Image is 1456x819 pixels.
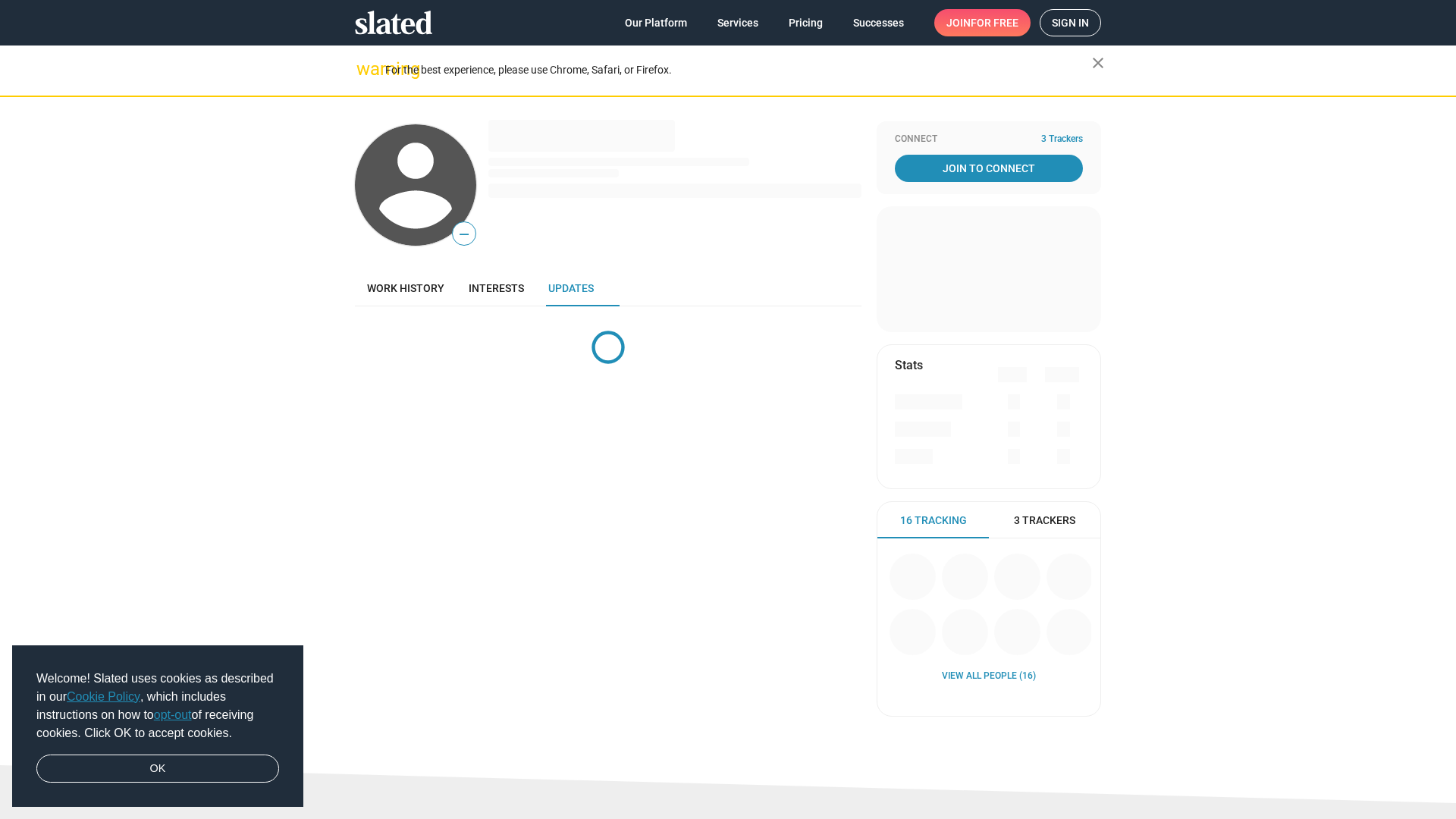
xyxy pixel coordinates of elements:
[789,9,823,36] span: Pricing
[895,133,1083,146] div: Connect
[457,270,536,306] a: Interests
[453,224,475,244] span: —
[946,9,1018,36] span: Join
[613,9,699,36] a: Our Platform
[1089,54,1107,72] mat-icon: close
[12,645,303,808] div: cookieconsent
[1040,9,1101,36] a: Sign in
[367,282,444,294] span: Work history
[777,9,835,36] a: Pricing
[942,670,1036,682] a: View all People (16)
[717,9,758,36] span: Services
[469,282,524,294] span: Interests
[895,155,1083,182] a: Join To Connect
[900,513,967,528] span: 16 Tracking
[934,9,1031,36] a: Joinfor free
[853,9,904,36] span: Successes
[1014,513,1075,528] span: 3 Trackers
[895,357,923,373] mat-card-title: Stats
[385,60,1092,80] div: For the best experience, please use Chrome, Safari, or Firefox.
[841,9,916,36] a: Successes
[1052,10,1089,36] span: Sign in
[971,9,1018,36] span: for free
[898,155,1080,182] span: Join To Connect
[705,9,770,36] a: Services
[36,670,279,742] span: Welcome! Slated uses cookies as described in our , which includes instructions on how to of recei...
[36,755,279,783] a: dismiss cookie message
[356,60,375,78] mat-icon: warning
[1041,133,1083,146] span: 3 Trackers
[355,270,457,306] a: Work history
[536,270,606,306] a: Updates
[625,9,687,36] span: Our Platform
[154,708,192,721] a: opt-out
[67,690,140,703] a: Cookie Policy
[548,282,594,294] span: Updates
